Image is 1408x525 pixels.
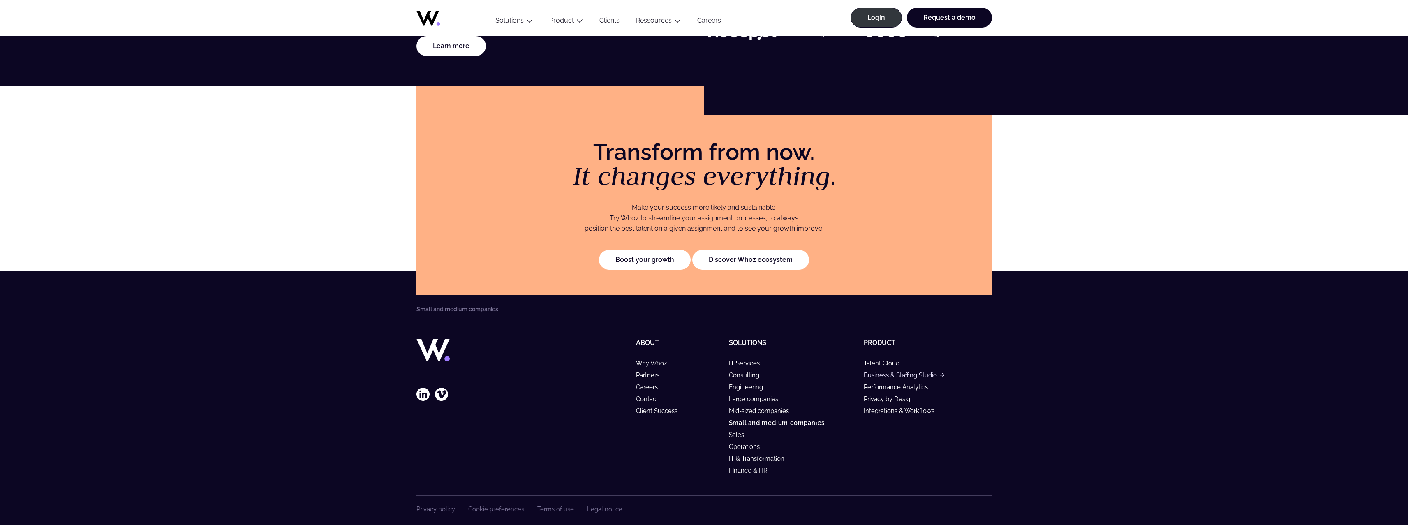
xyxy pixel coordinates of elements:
a: Privacy by Design [864,395,921,402]
a: Operations [729,443,767,450]
a: IT Services [729,360,767,367]
a: Client Success [636,407,685,414]
a: Ressources [636,16,672,24]
a: Sales [729,431,751,438]
a: Contact [636,395,666,402]
em: It changes everything [573,159,830,192]
a: Clients [591,16,628,28]
a: Discover Whoz ecosystem [692,250,809,270]
a: Boost your growth [599,250,691,270]
a: Performance Analytics [864,384,935,391]
a: Business & Staffing Studio [864,372,944,379]
li: Small and medium companies [416,306,498,312]
a: Engineering [729,384,770,391]
a: Cookie preferences [468,506,524,513]
p: Transform from now. . [563,141,846,189]
a: Why Whoz [636,360,674,367]
nav: Breadcrumbs [416,306,992,312]
a: Talent Cloud [864,360,907,367]
button: Product [541,16,591,28]
a: Partners [636,372,667,379]
a: Privacy policy [416,506,455,513]
a: Mid-sized companies [729,407,796,414]
h5: About [636,339,722,347]
a: Legal notice [587,506,622,513]
a: Learn more [416,36,486,56]
p: Make your success more likely and sustainable. Try Whoz to streamline your assignment processes, ... [563,202,846,234]
a: Product [864,339,895,347]
a: Large companies [729,395,786,402]
button: Ressources [628,16,689,28]
a: Careers [689,16,729,28]
a: Consulting [729,372,767,379]
nav: Footer Navigation [416,506,622,513]
a: Integrations & Workflows [864,407,942,414]
button: Solutions [487,16,541,28]
h5: Solutions [729,339,857,347]
a: Finance & HR [729,467,775,474]
a: Request a demo [907,8,992,28]
a: Login [851,8,902,28]
a: Small and medium companies [729,419,832,426]
iframe: Chatbot [1354,471,1396,513]
a: Product [549,16,574,24]
a: Careers [636,384,665,391]
a: Terms of use [537,506,574,513]
a: IT & Transformation [729,455,792,462]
